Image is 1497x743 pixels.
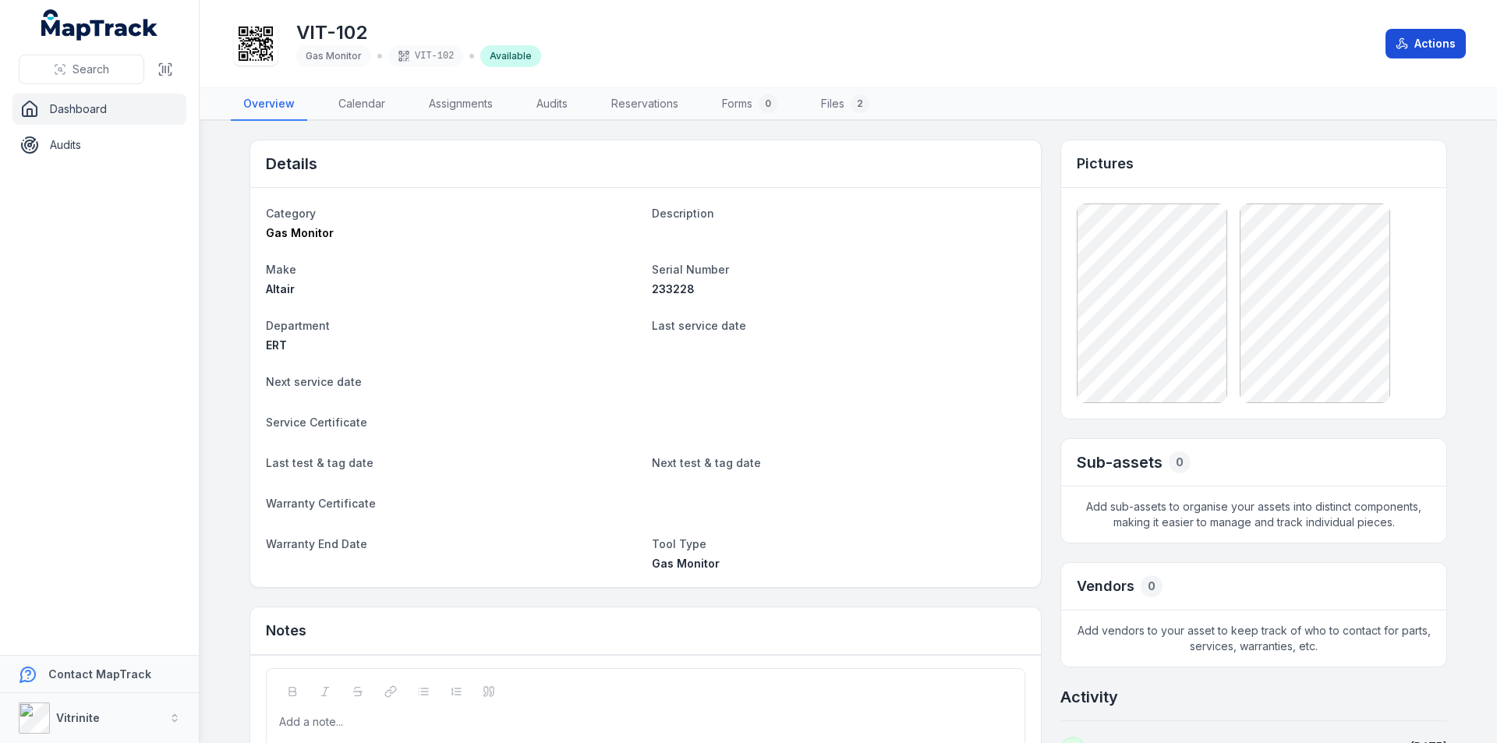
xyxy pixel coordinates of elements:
span: Service Certificate [266,416,367,429]
span: Department [266,319,330,332]
h3: Vendors [1077,575,1134,597]
span: Category [266,207,316,220]
div: 2 [851,94,869,113]
button: Search [19,55,144,84]
span: Warranty End Date [266,537,367,550]
div: 0 [1169,451,1191,473]
span: Last service date [652,319,746,332]
h2: Sub-assets [1077,451,1163,473]
div: VIT-102 [388,45,463,67]
div: 0 [759,94,777,113]
span: Warranty Certificate [266,497,376,510]
button: Actions [1386,29,1466,58]
a: Calendar [326,88,398,121]
a: Assignments [416,88,505,121]
h3: Notes [266,620,306,642]
span: Gas Monitor [652,557,720,570]
span: Gas Monitor [306,50,362,62]
a: Files2 [809,88,882,121]
span: Altair [266,282,295,295]
h2: Activity [1060,686,1118,708]
span: 233228 [652,282,695,295]
div: Available [480,45,541,67]
span: Description [652,207,714,220]
a: Audits [524,88,580,121]
a: Reservations [599,88,691,121]
span: Serial Number [652,263,729,276]
span: Next test & tag date [652,456,761,469]
strong: Vitrinite [56,711,100,724]
span: Add sub-assets to organise your assets into distinct components, making it easier to manage and t... [1061,486,1446,543]
a: MapTrack [41,9,158,41]
span: Next service date [266,375,362,388]
span: Last test & tag date [266,456,373,469]
h3: Pictures [1077,153,1134,175]
span: Search [73,62,109,77]
a: Dashboard [12,94,186,125]
h2: Details [266,153,317,175]
a: Forms0 [710,88,790,121]
span: Add vendors to your asset to keep track of who to contact for parts, services, warranties, etc. [1061,610,1446,667]
strong: Contact MapTrack [48,667,151,681]
span: Make [266,263,296,276]
span: ERT [266,338,287,352]
a: Overview [231,88,307,121]
h1: VIT-102 [296,20,541,45]
a: Audits [12,129,186,161]
div: 0 [1141,575,1163,597]
span: Gas Monitor [266,226,334,239]
span: Tool Type [652,537,706,550]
